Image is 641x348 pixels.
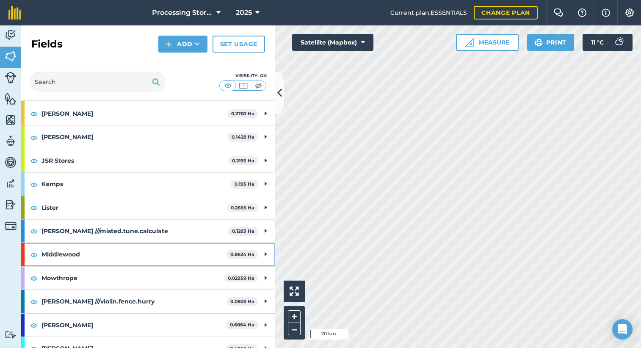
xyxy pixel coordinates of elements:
[232,228,254,234] strong: 0.1283 Ha
[553,8,564,17] img: Two speech bubbles overlapping with the left bubble in the forefront
[535,37,543,47] img: svg+xml;base64,PHN2ZyB4bWxucz0iaHR0cDovL3d3dy53My5vcmcvMjAwMC9zdmciIHdpZHRoPSIxOSIgaGVpZ2h0PSIyNC...
[5,72,17,84] img: svg+xml;base64,PD94bWwgdmVyc2lvbj0iMS4wIiBlbmNvZGluZz0idXRmLTgiPz4KPCEtLSBHZW5lcmF0b3I6IEFkb2JlIE...
[21,314,275,337] div: [PERSON_NAME]0.6864 Ha
[21,220,275,242] div: [PERSON_NAME] ///misted.tune.calculate0.1283 Ha
[41,220,228,242] strong: [PERSON_NAME] ///misted.tune.calculate
[602,8,610,18] img: svg+xml;base64,PHN2ZyB4bWxucz0iaHR0cDovL3d3dy53My5vcmcvMjAwMC9zdmciIHdpZHRoPSIxNyIgaGVpZ2h0PSIxNy...
[21,125,275,148] div: [PERSON_NAME]0.1428 Ha
[238,81,249,90] img: svg+xml;base64,PHN2ZyB4bWxucz0iaHR0cDovL3d3dy53My5vcmcvMjAwMC9zdmciIHdpZHRoPSI1MCIgaGVpZ2h0PSI0MC...
[41,149,228,172] strong: JSR Stores
[5,92,17,105] img: svg+xml;base64,PHN2ZyB4bWxucz0iaHR0cDovL3d3dy53My5vcmcvMjAwMC9zdmciIHdpZHRoPSI1NiIgaGVpZ2h0PSI2MC...
[288,310,301,323] button: +
[41,267,224,290] strong: Mowthrope
[30,203,38,213] img: svg+xml;base64,PHN2ZyB4bWxucz0iaHR0cDovL3d3dy53My5vcmcvMjAwMC9zdmciIHdpZHRoPSIxOCIgaGVpZ2h0PSIyNC...
[474,6,538,19] a: Change plan
[5,29,17,42] img: svg+xml;base64,PD94bWwgdmVyc2lvbj0iMS4wIiBlbmNvZGluZz0idXRmLTgiPz4KPCEtLSBHZW5lcmF0b3I6IEFkb2JlIE...
[230,298,254,304] strong: 0.0803 Ha
[41,243,227,266] strong: Middlewood
[41,125,228,148] strong: [PERSON_NAME]
[30,156,38,166] img: svg+xml;base64,PHN2ZyB4bWxucz0iaHR0cDovL3d3dy53My5vcmcvMjAwMC9zdmciIHdpZHRoPSIxOCIgaGVpZ2h0PSIyNC...
[5,177,17,190] img: svg+xml;base64,PD94bWwgdmVyc2lvbj0iMS4wIiBlbmNvZGluZz0idXRmLTgiPz4KPCEtLSBHZW5lcmF0b3I6IEFkb2JlIE...
[232,134,254,140] strong: 0.1428 Ha
[577,8,587,17] img: A question mark icon
[231,111,254,117] strong: 0.2782 Ha
[30,250,38,260] img: svg+xml;base64,PHN2ZyB4bWxucz0iaHR0cDovL3d3dy53My5vcmcvMjAwMC9zdmciIHdpZHRoPSIxOCIgaGVpZ2h0PSIyNC...
[30,132,38,142] img: svg+xml;base64,PHN2ZyB4bWxucz0iaHR0cDovL3d3dy53My5vcmcvMjAwMC9zdmciIHdpZHRoPSIxOCIgaGVpZ2h0PSIyNC...
[236,8,252,18] span: 2025
[30,273,38,283] img: svg+xml;base64,PHN2ZyB4bWxucz0iaHR0cDovL3d3dy53My5vcmcvMjAwMC9zdmciIHdpZHRoPSIxOCIgaGVpZ2h0PSIyNC...
[5,50,17,63] img: svg+xml;base64,PHN2ZyB4bWxucz0iaHR0cDovL3d3dy53My5vcmcvMjAwMC9zdmciIHdpZHRoPSI1NiIgaGVpZ2h0PSI2MC...
[230,322,254,328] strong: 0.6864 Ha
[41,314,226,337] strong: [PERSON_NAME]
[30,72,165,92] input: Search
[21,290,275,313] div: [PERSON_NAME] ///violin.fence.hurry0.0803 Ha
[21,267,275,290] div: Mowthrope0.02959 Ha
[5,220,17,232] img: svg+xml;base64,PD94bWwgdmVyc2lvbj0iMS4wIiBlbmNvZGluZz0idXRmLTgiPz4KPCEtLSBHZW5lcmF0b3I6IEFkb2JlIE...
[30,179,38,189] img: svg+xml;base64,PHN2ZyB4bWxucz0iaHR0cDovL3d3dy53My5vcmcvMjAwMC9zdmciIHdpZHRoPSIxOCIgaGVpZ2h0PSIyNC...
[30,297,38,307] img: svg+xml;base64,PHN2ZyB4bWxucz0iaHR0cDovL3d3dy53My5vcmcvMjAwMC9zdmciIHdpZHRoPSIxOCIgaGVpZ2h0PSIyNC...
[288,323,301,335] button: –
[232,158,254,164] strong: 0.2193 Ha
[5,135,17,148] img: svg+xml;base64,PD94bWwgdmVyc2lvbj0iMS4wIiBlbmNvZGluZz0idXRmLTgiPz4KPCEtLSBHZW5lcmF0b3I6IEFkb2JlIE...
[152,8,213,18] span: Processing Stores
[390,8,467,17] span: Current plan : ESSENTIALS
[30,109,38,119] img: svg+xml;base64,PHN2ZyB4bWxucz0iaHR0cDovL3d3dy53My5vcmcvMjAwMC9zdmciIHdpZHRoPSIxOCIgaGVpZ2h0PSIyNC...
[31,37,63,51] h2: Fields
[41,290,227,313] strong: [PERSON_NAME] ///violin.fence.hurry
[21,149,275,172] div: JSR Stores0.2193 Ha
[166,39,172,49] img: svg+xml;base64,PHN2ZyB4bWxucz0iaHR0cDovL3d3dy53My5vcmcvMjAwMC9zdmciIHdpZHRoPSIxNCIgaGVpZ2h0PSIyNC...
[611,34,627,51] img: svg+xml;base64,PD94bWwgdmVyc2lvbj0iMS4wIiBlbmNvZGluZz0idXRmLTgiPz4KPCEtLSBHZW5lcmF0b3I6IEFkb2JlIE...
[152,77,160,87] img: svg+xml;base64,PHN2ZyB4bWxucz0iaHR0cDovL3d3dy53My5vcmcvMjAwMC9zdmciIHdpZHRoPSIxOSIgaGVpZ2h0PSIyNC...
[21,196,275,219] div: Lister0.2665 Ha
[213,36,265,53] a: Set usage
[223,81,233,90] img: svg+xml;base64,PHN2ZyB4bWxucz0iaHR0cDovL3d3dy53My5vcmcvMjAwMC9zdmciIHdpZHRoPSI1MCIgaGVpZ2h0PSI0MC...
[158,36,207,53] button: Add
[456,34,519,51] button: Measure
[231,205,254,211] strong: 0.2665 Ha
[228,275,254,281] strong: 0.02959 Ha
[624,8,635,17] img: A cog icon
[591,34,604,51] span: 11 ° C
[8,6,21,19] img: fieldmargin Logo
[30,226,38,236] img: svg+xml;base64,PHN2ZyB4bWxucz0iaHR0cDovL3d3dy53My5vcmcvMjAwMC9zdmciIHdpZHRoPSIxOCIgaGVpZ2h0PSIyNC...
[41,102,227,125] strong: [PERSON_NAME]
[41,196,227,219] strong: Lister
[30,320,38,330] img: svg+xml;base64,PHN2ZyB4bWxucz0iaHR0cDovL3d3dy53My5vcmcvMjAwMC9zdmciIHdpZHRoPSIxOCIgaGVpZ2h0PSIyNC...
[612,319,633,340] div: Open Intercom Messenger
[21,243,275,266] div: Middlewood0.8624 Ha
[230,251,254,257] strong: 0.8624 Ha
[527,34,575,51] button: Print
[5,198,17,211] img: svg+xml;base64,PD94bWwgdmVyc2lvbj0iMS4wIiBlbmNvZGluZz0idXRmLTgiPz4KPCEtLSBHZW5lcmF0b3I6IEFkb2JlIE...
[465,38,474,47] img: Ruler icon
[235,181,254,187] strong: 0.195 Ha
[41,173,231,195] strong: Kemps
[5,114,17,126] img: svg+xml;base64,PHN2ZyB4bWxucz0iaHR0cDovL3d3dy53My5vcmcvMjAwMC9zdmciIHdpZHRoPSI1NiIgaGVpZ2h0PSI2MC...
[219,72,267,79] div: Visibility: On
[583,34,633,51] button: 11 °C
[21,102,275,125] div: [PERSON_NAME]0.2782 Ha
[21,173,275,195] div: Kemps0.195 Ha
[253,81,264,90] img: svg+xml;base64,PHN2ZyB4bWxucz0iaHR0cDovL3d3dy53My5vcmcvMjAwMC9zdmciIHdpZHRoPSI1MCIgaGVpZ2h0PSI0MC...
[5,156,17,169] img: svg+xml;base64,PD94bWwgdmVyc2lvbj0iMS4wIiBlbmNvZGluZz0idXRmLTgiPz4KPCEtLSBHZW5lcmF0b3I6IEFkb2JlIE...
[5,331,17,339] img: svg+xml;base64,PD94bWwgdmVyc2lvbj0iMS4wIiBlbmNvZGluZz0idXRmLTgiPz4KPCEtLSBHZW5lcmF0b3I6IEFkb2JlIE...
[290,287,299,296] img: Four arrows, one pointing top left, one top right, one bottom right and the last bottom left
[292,34,373,51] button: Satellite (Mapbox)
